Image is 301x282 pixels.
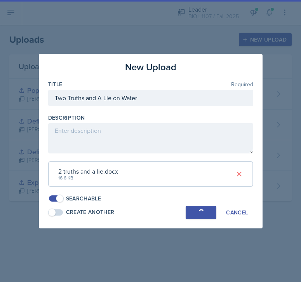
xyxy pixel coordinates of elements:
[66,208,115,216] div: Create Another
[125,60,176,74] h3: New Upload
[66,195,101,203] div: Searchable
[48,114,85,122] label: Description
[48,80,63,88] label: Title
[58,167,118,176] div: 2 truths and a lie.docx
[58,174,118,181] div: 16.6 KB
[48,90,253,106] input: Enter title
[221,206,253,219] button: Cancel
[226,209,248,216] div: Cancel
[231,82,253,87] span: Required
